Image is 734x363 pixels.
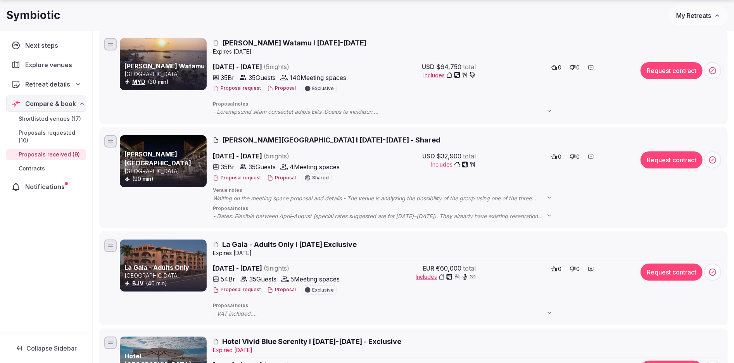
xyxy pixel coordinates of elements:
[549,62,564,73] button: 0
[558,64,562,71] span: 0
[124,70,205,78] p: [GEOGRAPHIC_DATA]
[422,62,435,71] span: USD
[249,274,276,284] span: 35 Guests
[431,161,476,168] button: Includes
[213,264,349,273] span: [DATE] - [DATE]
[25,80,70,89] span: Retreat details
[222,135,440,145] span: [PERSON_NAME][GEOGRAPHIC_DATA] I [DATE]-[DATE] - Shared
[222,337,401,346] span: Hotel Vivid Blue Serenity I [DATE]-[DATE] - Exclusive
[577,64,580,71] span: 0
[436,264,461,273] span: €60,000
[25,60,75,69] span: Explore venues
[124,175,205,183] div: (90 min)
[549,264,564,274] button: 0
[558,153,562,161] span: 0
[641,151,703,168] button: Request contract
[416,273,476,281] button: Includes
[423,264,434,273] span: EUR
[641,62,703,79] button: Request contract
[567,62,582,73] button: 0
[290,73,346,82] span: 140 Meeting spaces
[549,151,564,162] button: 0
[222,240,357,249] span: La Gaia - Adults Only I [DATE] Exclusive
[312,86,334,91] span: Exclusive
[124,272,205,280] p: [GEOGRAPHIC_DATA]
[463,151,476,161] span: total
[221,274,235,284] span: 54 Br
[312,175,329,180] span: Shared
[6,57,86,73] a: Explore venues
[249,162,276,172] span: 35 Guests
[669,6,728,25] button: My Retreats
[436,62,461,71] span: $64,750
[6,149,86,160] a: Proposals received (9)
[213,187,723,194] span: Venue notes
[213,195,560,202] span: Waiting on the meeting space proposal and details - The venue is analyzing the possibility of the...
[124,150,191,167] a: [PERSON_NAME][GEOGRAPHIC_DATA]
[249,73,276,82] span: 35 Guests
[124,78,205,86] div: (30 min)
[213,175,261,181] button: Proposal request
[312,288,334,292] span: Exclusive
[577,153,580,161] span: 0
[213,101,723,108] span: Proposal notes
[6,340,86,357] button: Collapse Sidebar
[213,249,723,257] div: Expire s [DATE]
[19,165,45,172] span: Contracts
[423,71,476,79] button: Includes
[6,37,86,54] a: Next steps
[267,287,296,293] button: Proposal
[132,280,143,287] a: BJV
[6,127,86,146] a: Proposals requested (10)
[124,264,189,271] a: La Gaia - Adults Only
[567,151,582,162] button: 0
[577,265,580,273] span: 0
[213,346,723,354] div: Expire d [DATE]
[422,151,435,161] span: USD
[264,152,289,160] span: ( 5 night s )
[463,264,476,273] span: total
[19,115,81,123] span: Shortlisted venues (17)
[264,264,289,272] span: ( 5 night s )
[124,62,205,70] a: [PERSON_NAME] Watamu
[132,78,145,86] button: MYD
[290,162,340,172] span: 4 Meeting spaces
[25,99,76,108] span: Compare & book
[221,73,235,82] span: 35 Br
[641,264,703,281] button: Request contract
[132,78,145,85] a: MYD
[124,280,205,287] div: (40 min)
[213,85,261,92] button: Proposal request
[213,108,560,116] span: - Loremipsumd sitam consectet adipis Elits–Doeius te incididun. - Utla etd mag aliqua enimadmin –...
[221,162,235,172] span: 35 Br
[213,302,723,309] span: Proposal notes
[290,274,340,284] span: 5 Meeting spaces
[267,85,296,92] button: Proposal
[25,182,68,191] span: Notifications
[132,280,143,287] button: BJV
[213,212,560,220] span: - Dates: Flexible between April–August (special rates suggested are for [DATE]–[DATE]). They alre...
[6,179,86,195] a: Notifications
[213,310,560,318] span: - VAT included. - Lunch and dinner will not be served buffet-style, but the culinary team will of...
[213,62,349,71] span: [DATE] - [DATE]
[6,8,60,23] h1: Symbiotic
[213,151,349,161] span: [DATE] - [DATE]
[25,41,61,50] span: Next steps
[267,175,296,181] button: Proposal
[463,62,476,71] span: total
[213,48,723,56] div: Expire s [DATE]
[19,129,83,144] span: Proposals requested (10)
[213,205,723,212] span: Proposal notes
[437,151,461,161] span: $32,900
[213,287,261,293] button: Proposal request
[6,113,86,124] a: Shortlisted venues (17)
[6,163,86,174] a: Contracts
[558,265,562,273] span: 0
[676,12,711,19] span: My Retreats
[222,38,366,48] span: [PERSON_NAME] Watamu I [DATE]-[DATE]
[567,264,582,274] button: 0
[19,151,80,158] span: Proposals received (9)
